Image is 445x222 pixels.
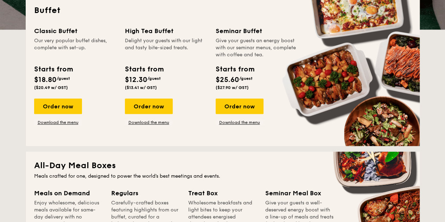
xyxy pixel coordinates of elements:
div: Give your guests an energy boost with our seminar menus, complete with coffee and tea. [216,37,298,58]
div: Regulars [111,188,180,198]
div: Starts from [34,64,72,75]
span: $25.60 [216,76,239,84]
span: /guest [239,76,253,81]
div: Meals on Demand [34,188,103,198]
div: Classic Buffet [34,26,116,36]
div: High Tea Buffet [125,26,207,36]
div: Seminar Buffet [216,26,298,36]
a: Download the menu [34,120,82,125]
span: $18.80 [34,76,57,84]
span: /guest [57,76,70,81]
div: Seminar Meal Box [265,188,334,198]
a: Download the menu [125,120,173,125]
h2: Buffet [34,5,411,16]
a: Download the menu [216,120,263,125]
div: Order now [125,99,173,114]
div: Order now [34,99,82,114]
div: Starts from [216,64,254,75]
span: ($13.41 w/ GST) [125,85,157,90]
div: Order now [216,99,263,114]
div: Starts from [125,64,163,75]
span: /guest [147,76,161,81]
span: $12.30 [125,76,147,84]
div: Delight your guests with our light and tasty bite-sized treats. [125,37,207,58]
div: Our very popular buffet dishes, complete with set-up. [34,37,116,58]
div: Meals crafted for one, designed to power the world's best meetings and events. [34,173,411,180]
h2: All-Day Meal Boxes [34,160,411,171]
span: ($20.49 w/ GST) [34,85,68,90]
span: ($27.90 w/ GST) [216,85,249,90]
div: Treat Box [188,188,257,198]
